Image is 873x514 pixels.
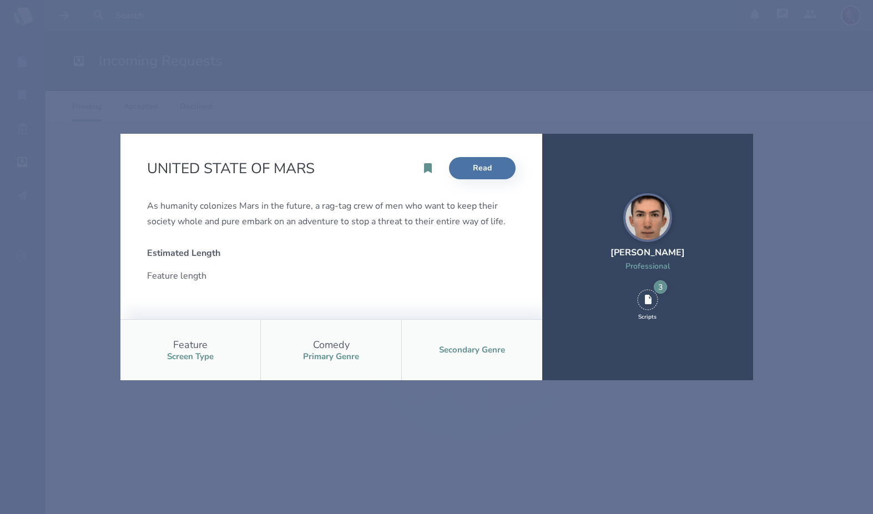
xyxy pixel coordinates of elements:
div: Comedy [313,338,350,351]
div: Scripts [638,313,657,321]
div: [PERSON_NAME] [610,246,685,259]
div: Professional [610,261,685,271]
a: [PERSON_NAME]Professional [610,193,685,285]
div: 3 Scripts [637,289,658,320]
div: Screen Type [167,351,214,362]
div: Estimated Length [147,247,322,259]
a: Read [449,157,516,179]
h2: UNITED STATE OF MARS [147,159,319,178]
div: 3 [654,280,667,294]
div: As humanity colonizes Mars in the future, a rag-tag crew of men who want to keep their society wh... [147,198,516,229]
img: user_1756948650-crop.jpg [623,193,672,242]
div: Feature [173,338,208,351]
div: Secondary Genre [439,345,505,355]
div: Primary Genre [303,351,359,362]
div: Feature length [147,268,322,284]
